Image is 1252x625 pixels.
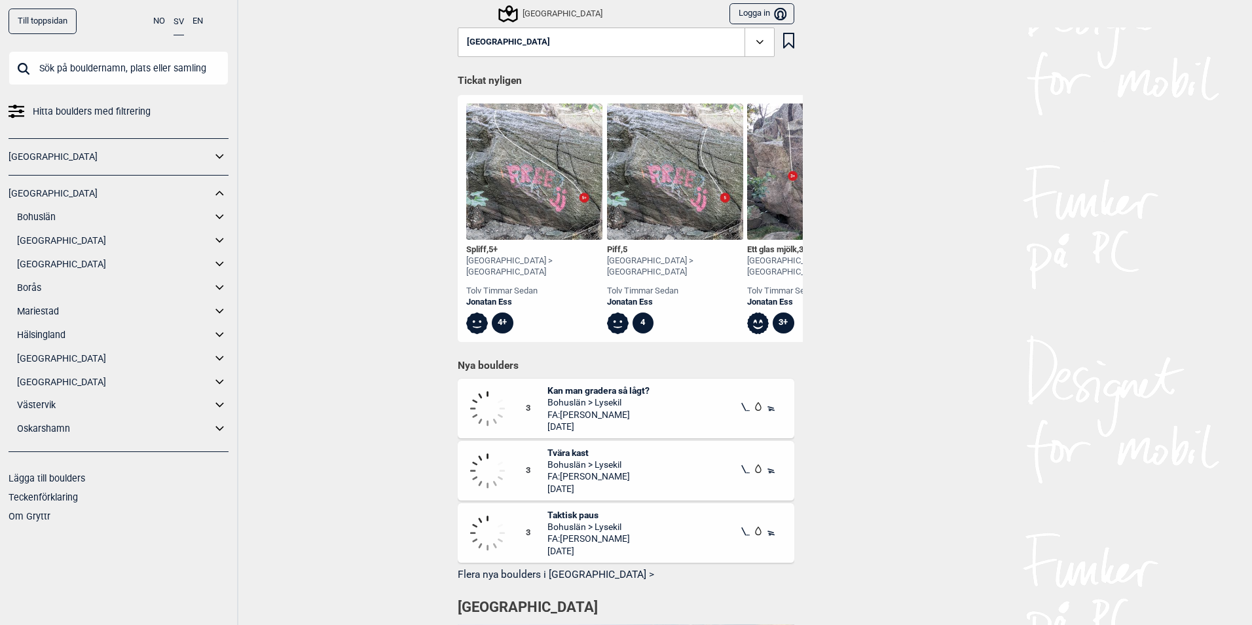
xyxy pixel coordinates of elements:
button: Flera nya boulders i [GEOGRAPHIC_DATA] > [458,565,794,586]
a: Teckenförklaring [9,492,78,502]
a: Mariestad [17,302,212,321]
div: tolv timmar sedan [607,286,743,297]
span: [GEOGRAPHIC_DATA] [467,37,550,47]
div: tolv timmar sedan [466,286,602,297]
span: FA: [PERSON_NAME] [547,470,630,482]
div: [GEOGRAPHIC_DATA] > [GEOGRAPHIC_DATA] [466,256,602,278]
a: [GEOGRAPHIC_DATA] [17,373,212,392]
div: tolv timmar sedan [747,286,883,297]
span: Tvära kast [547,447,630,459]
div: 3+ [773,312,794,334]
a: Jonatan Ess [607,297,743,308]
span: Bohuslän > Lysekil [547,396,650,408]
div: [GEOGRAPHIC_DATA] > [GEOGRAPHIC_DATA] [747,256,883,278]
div: 3Taktisk pausBohuslän > LysekilFA:[PERSON_NAME][DATE] [458,503,794,563]
div: Ett glas mjölk , [747,244,883,256]
span: FA: [PERSON_NAME] [547,409,650,421]
span: Hitta boulders med filtrering [33,102,151,121]
a: [GEOGRAPHIC_DATA] [17,255,212,274]
div: 3Tvära kastBohuslän > LysekilFA:[PERSON_NAME][DATE] [458,441,794,501]
a: Bohuslän [17,208,212,227]
a: Hälsingland [17,326,212,345]
a: [GEOGRAPHIC_DATA] [9,184,212,203]
div: 4 [633,312,654,334]
a: Västervik [17,396,212,415]
h1: Tickat nyligen [458,74,794,88]
span: Bohuslän > Lysekil [547,521,630,533]
h1: Nya boulders [458,359,794,372]
div: Spliff , [466,244,602,256]
span: [DATE] [547,421,650,432]
span: Taktisk paus [547,509,630,521]
button: Logga in [729,3,794,25]
span: 5+ [488,244,498,254]
span: Bohuslän > Lysekil [547,459,630,470]
span: 3 [526,527,547,539]
div: Piff , [607,244,743,256]
span: 3+ [799,244,808,254]
input: Sök på bouldernamn, plats eller samling [9,51,229,85]
a: Jonatan Ess [747,297,883,308]
div: [GEOGRAPHIC_DATA] > [GEOGRAPHIC_DATA] [607,256,743,278]
a: [GEOGRAPHIC_DATA] [17,231,212,250]
a: Oskarshamn [17,419,212,438]
img: Piff [607,104,743,240]
a: Lägga till boulders [9,473,85,483]
span: 3 [526,465,547,476]
a: Hitta boulders med filtrering [9,102,229,121]
div: 4+ [492,312,513,334]
button: SV [174,9,184,35]
a: [GEOGRAPHIC_DATA] [9,147,212,166]
div: [GEOGRAPHIC_DATA] [500,6,602,22]
span: [DATE] [547,483,630,495]
button: [GEOGRAPHIC_DATA] [458,28,775,58]
a: Till toppsidan [9,9,77,34]
span: 5 [623,244,627,254]
span: 3 [526,403,547,414]
div: 3Kan man gradera så lågt?Bohuslän > LysekilFA:[PERSON_NAME][DATE] [458,379,794,438]
img: Spliff [466,104,602,240]
button: NO [153,9,165,34]
a: Jonatan Ess [466,297,602,308]
a: [GEOGRAPHIC_DATA] [17,349,212,368]
h1: [GEOGRAPHIC_DATA] [458,597,794,618]
img: Ett glas mjolk [747,104,883,240]
span: [DATE] [547,545,630,557]
a: Borås [17,278,212,297]
a: Om Gryttr [9,511,50,521]
span: FA: [PERSON_NAME] [547,533,630,544]
span: Kan man gradera så lågt? [547,385,650,396]
button: EN [193,9,203,34]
